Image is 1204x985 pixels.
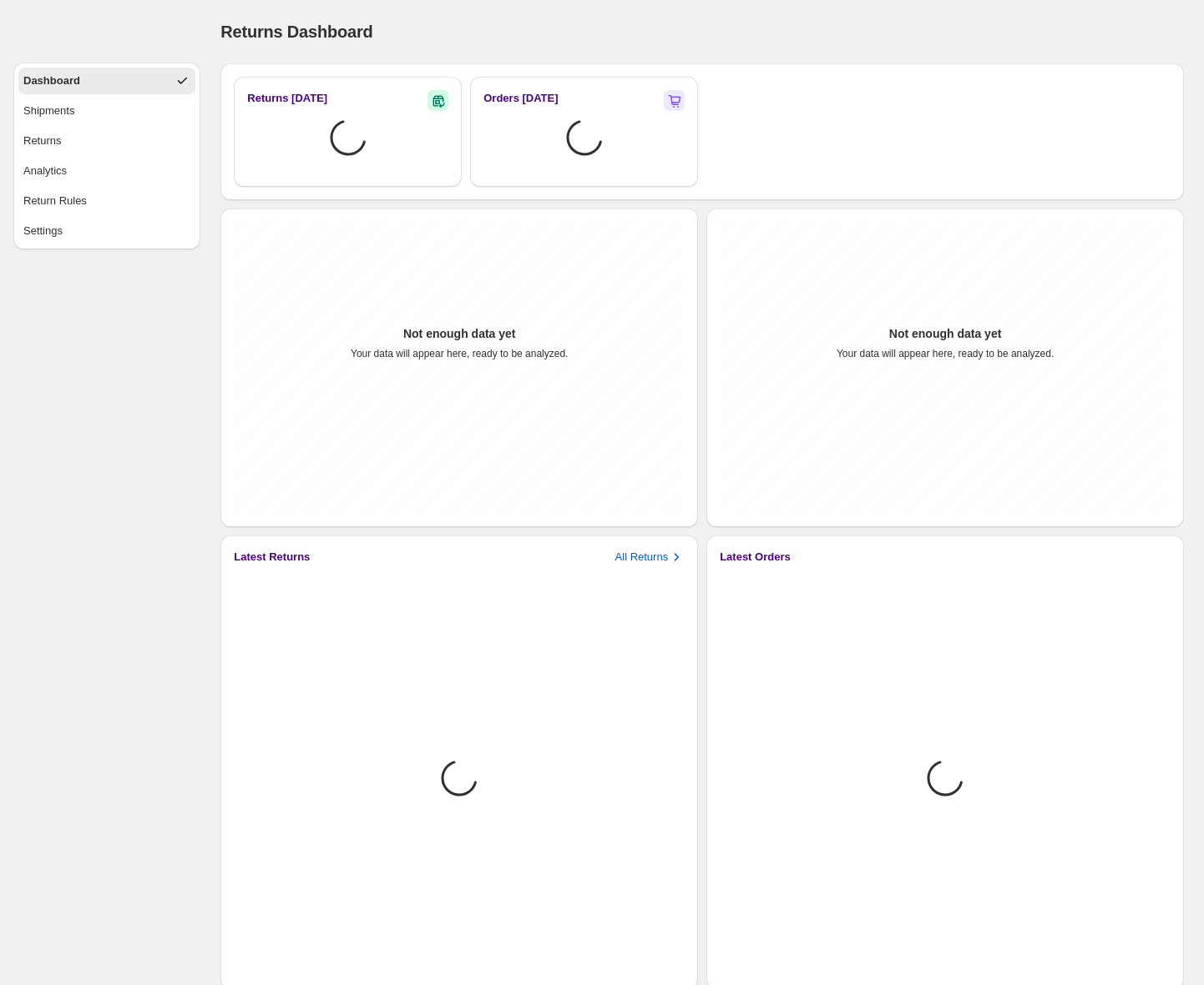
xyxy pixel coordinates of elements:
[220,23,372,41] span: Returns Dashboard
[23,73,80,89] div: Dashboard
[234,549,310,565] h3: Latest Returns
[18,158,195,184] button: Analytics
[483,90,558,107] h2: Orders [DATE]
[23,133,62,149] div: Returns
[18,128,195,154] button: Returns
[18,188,195,214] button: Return Rules
[18,68,195,94] button: Dashboard
[18,218,195,244] button: Settings
[23,193,87,209] div: Return Rules
[720,549,791,565] h3: Latest Orders
[18,98,195,124] button: Shipments
[23,103,74,119] div: Shipments
[615,549,669,565] p: All Returns
[23,163,67,179] div: Analytics
[247,90,327,107] h3: Returns [DATE]
[615,549,685,565] button: All Returns
[23,223,63,239] div: Settings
